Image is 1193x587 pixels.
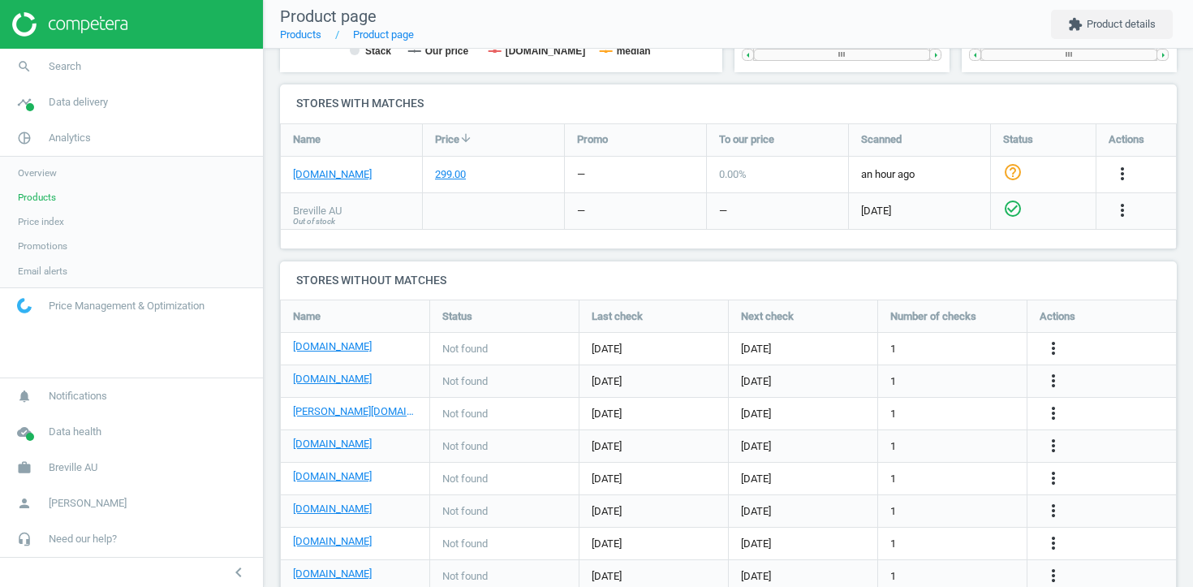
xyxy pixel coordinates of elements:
[890,374,896,389] span: 1
[1109,132,1144,147] span: Actions
[425,45,469,57] tspan: Our price
[1044,566,1063,585] i: more_vert
[49,95,108,110] span: Data delivery
[293,204,342,218] span: Breville AU
[1044,371,1063,392] button: more_vert
[890,309,976,324] span: Number of checks
[293,534,372,549] a: [DOMAIN_NAME]
[1044,468,1063,488] i: more_vert
[1044,501,1063,522] button: more_vert
[592,309,643,324] span: Last check
[890,537,896,551] span: 1
[442,537,488,551] span: Not found
[592,407,716,421] span: [DATE]
[442,472,488,486] span: Not found
[719,168,747,180] span: 0.00 %
[12,12,127,37] img: ajHJNr6hYgQAAAAASUVORK5CYII=
[1113,164,1132,185] button: more_vert
[218,562,259,583] button: chevron_left
[1044,566,1063,587] button: more_vert
[293,567,372,581] a: [DOMAIN_NAME]
[293,167,372,182] a: [DOMAIN_NAME]
[890,439,896,454] span: 1
[1044,339,1063,360] button: more_vert
[1044,339,1063,358] i: more_vert
[592,537,716,551] span: [DATE]
[592,374,716,389] span: [DATE]
[442,439,488,454] span: Not found
[293,339,372,354] a: [DOMAIN_NAME]
[9,417,40,447] i: cloud_done
[49,532,117,546] span: Need our help?
[9,452,40,483] i: work
[9,524,40,555] i: headset_mic
[890,472,896,486] span: 1
[741,537,771,551] span: [DATE]
[1044,468,1063,490] button: more_vert
[442,374,488,389] span: Not found
[280,84,1177,123] h4: Stores with matches
[280,261,1177,300] h4: Stores without matches
[741,472,771,486] span: [DATE]
[49,59,81,74] span: Search
[49,496,127,511] span: [PERSON_NAME]
[741,439,771,454] span: [DATE]
[1068,17,1083,32] i: extension
[1051,10,1173,39] button: extensionProduct details
[9,123,40,153] i: pie_chart_outlined
[890,569,896,584] span: 1
[1003,199,1023,218] i: check_circle_outline
[506,45,586,57] tspan: [DOMAIN_NAME]
[1044,436,1063,455] i: more_vert
[1044,533,1063,555] button: more_vert
[1044,371,1063,391] i: more_vert
[890,407,896,421] span: 1
[293,372,372,386] a: [DOMAIN_NAME]
[442,504,488,519] span: Not found
[741,569,771,584] span: [DATE]
[741,407,771,421] span: [DATE]
[1003,132,1033,147] span: Status
[1044,533,1063,553] i: more_vert
[459,132,472,145] i: arrow_downward
[18,265,67,278] span: Email alerts
[442,569,488,584] span: Not found
[49,299,205,313] span: Price Management & Optimization
[592,439,716,454] span: [DATE]
[49,425,101,439] span: Data health
[442,342,488,356] span: Not found
[442,407,488,421] span: Not found
[49,131,91,145] span: Analytics
[1113,201,1132,220] i: more_vert
[293,404,417,419] a: [PERSON_NAME][DOMAIN_NAME]
[365,45,391,57] tspan: Stack
[577,204,585,218] div: —
[49,389,107,404] span: Notifications
[353,28,414,41] a: Product page
[861,167,978,182] span: an hour ago
[1003,162,1023,182] i: help_outline
[890,342,896,356] span: 1
[293,469,372,484] a: [DOMAIN_NAME]
[1044,501,1063,520] i: more_vert
[293,502,372,516] a: [DOMAIN_NAME]
[617,45,651,57] tspan: median
[293,309,321,324] span: Name
[719,132,774,147] span: To our price
[1044,436,1063,457] button: more_vert
[49,460,97,475] span: Breville AU
[18,215,64,228] span: Price index
[1113,201,1132,222] button: more_vert
[741,309,794,324] span: Next check
[442,309,472,324] span: Status
[1040,309,1075,324] span: Actions
[741,342,771,356] span: [DATE]
[280,6,377,26] span: Product page
[9,87,40,118] i: timeline
[592,569,716,584] span: [DATE]
[435,132,459,147] span: Price
[861,132,902,147] span: Scanned
[280,28,321,41] a: Products
[9,488,40,519] i: person
[229,563,248,582] i: chevron_left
